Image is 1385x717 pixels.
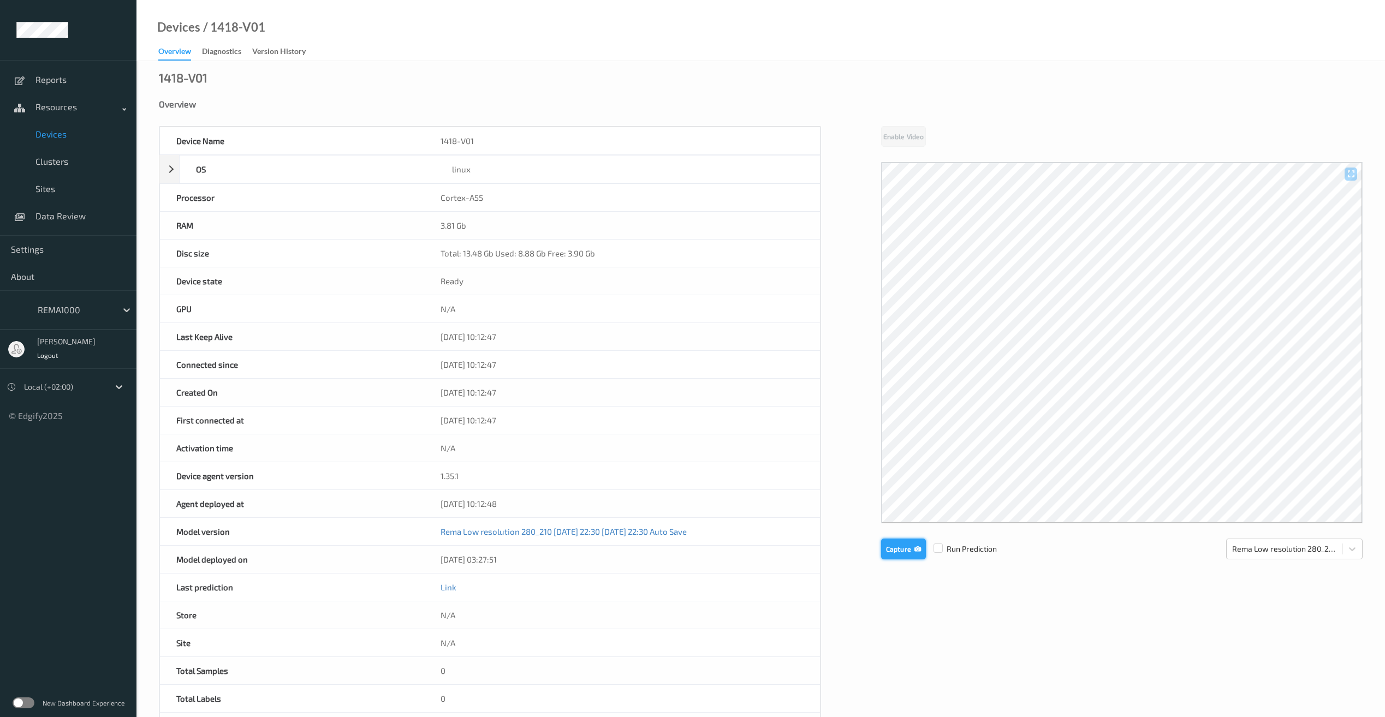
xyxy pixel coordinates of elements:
[424,267,820,295] div: Ready
[160,407,424,434] div: First connected at
[436,156,820,183] div: linux
[159,72,207,83] div: 1418-V01
[157,22,200,33] a: Devices
[441,582,456,592] a: Link
[202,46,241,59] div: Diagnostics
[160,212,424,239] div: RAM
[180,156,436,183] div: OS
[424,629,820,656] div: N/A
[200,22,265,33] div: / 1418-V01
[424,379,820,406] div: [DATE] 10:12:47
[159,99,1363,110] div: Overview
[424,657,820,684] div: 0
[160,518,424,545] div: Model version
[424,490,820,517] div: [DATE] 10:12:48
[158,44,202,61] a: Overview
[424,212,820,239] div: 3.81 Gb
[252,44,317,59] a: Version History
[160,629,424,656] div: Site
[159,155,821,183] div: OSlinux
[160,601,424,629] div: Store
[160,240,424,267] div: Disc size
[881,126,926,147] button: Enable Video
[424,295,820,322] div: N/A
[160,323,424,350] div: Last Keep Alive
[160,351,424,378] div: Connected since
[160,462,424,489] div: Device agent version
[252,46,306,59] div: Version History
[160,434,424,462] div: Activation time
[160,267,424,295] div: Device state
[160,573,424,601] div: Last prediction
[424,184,820,211] div: Cortex-A55
[441,527,687,536] a: Rema Low resolution 280_210 [DATE] 22:30 [DATE] 22:30 Auto Save
[160,490,424,517] div: Agent deployed at
[160,657,424,684] div: Total Samples
[158,46,191,61] div: Overview
[160,295,424,322] div: GPU
[424,323,820,350] div: [DATE] 10:12:47
[202,44,252,59] a: Diagnostics
[160,546,424,573] div: Model deployed on
[424,351,820,378] div: [DATE] 10:12:47
[424,546,820,573] div: [DATE] 03:27:51
[160,127,424,154] div: Device Name
[160,379,424,406] div: Created On
[424,240,820,267] div: Total: 13.48 Gb Used: 8.88 Gb Free: 3.90 Gb
[926,543,997,554] span: Run Prediction
[424,685,820,712] div: 0
[881,539,926,559] button: Capture
[424,434,820,462] div: N/A
[424,601,820,629] div: N/A
[424,462,820,489] div: 1.35.1
[424,127,820,154] div: 1418-V01
[160,184,424,211] div: Processor
[160,685,424,712] div: Total Labels
[424,407,820,434] div: [DATE] 10:12:47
